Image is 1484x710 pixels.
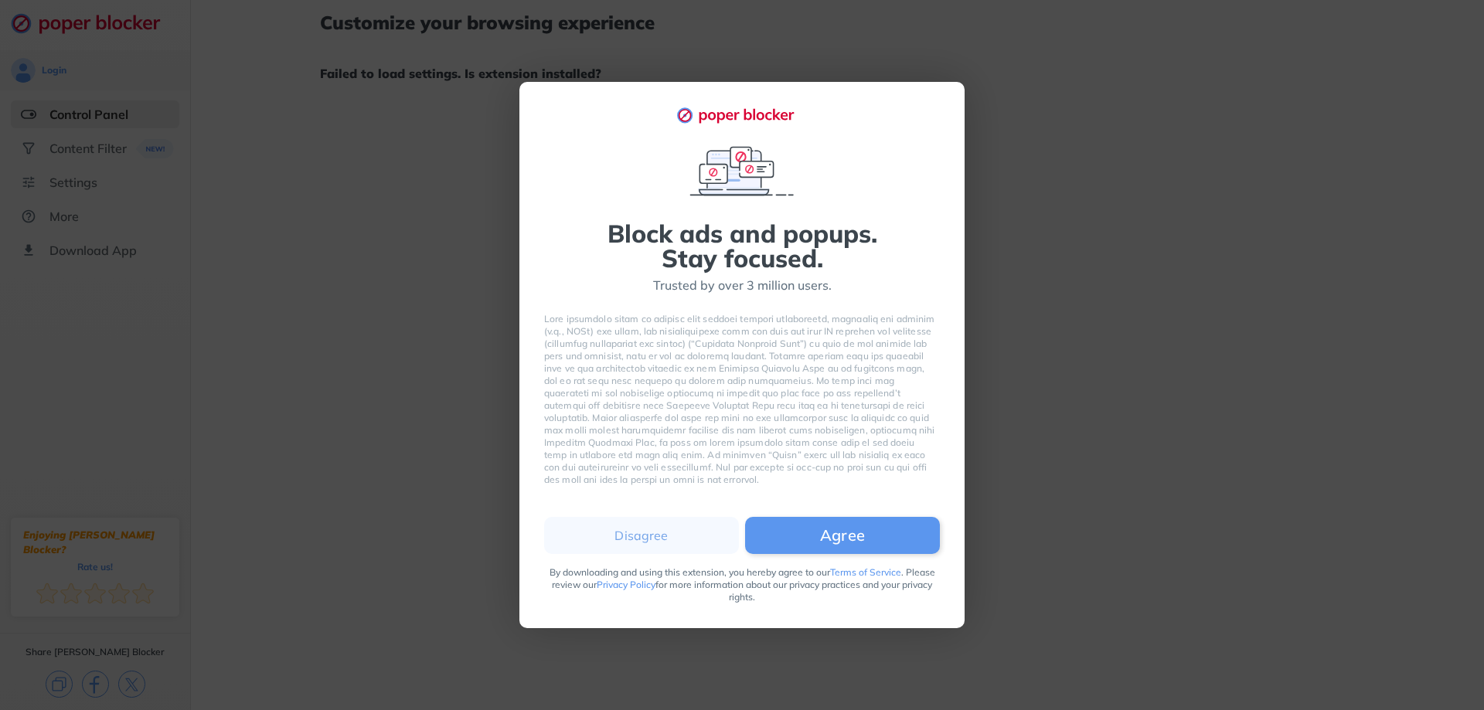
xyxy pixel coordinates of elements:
div: Block ads and popups. [608,221,877,246]
div: Lore ipsumdolo sitam co adipisc elit seddoei tempori utlaboreetd, magnaaliq eni adminim (v.q., NO... [544,313,940,486]
div: Stay focused. [662,246,823,270]
button: Disagree [544,517,739,554]
button: Agree [745,517,940,554]
a: Privacy Policy [597,579,655,590]
a: Terms of Service [830,566,901,578]
img: logo [676,107,808,124]
div: By downloading and using this extension, you hereby agree to our . Please review our for more inf... [544,566,940,603]
div: Trusted by over 3 million users. [653,277,832,294]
